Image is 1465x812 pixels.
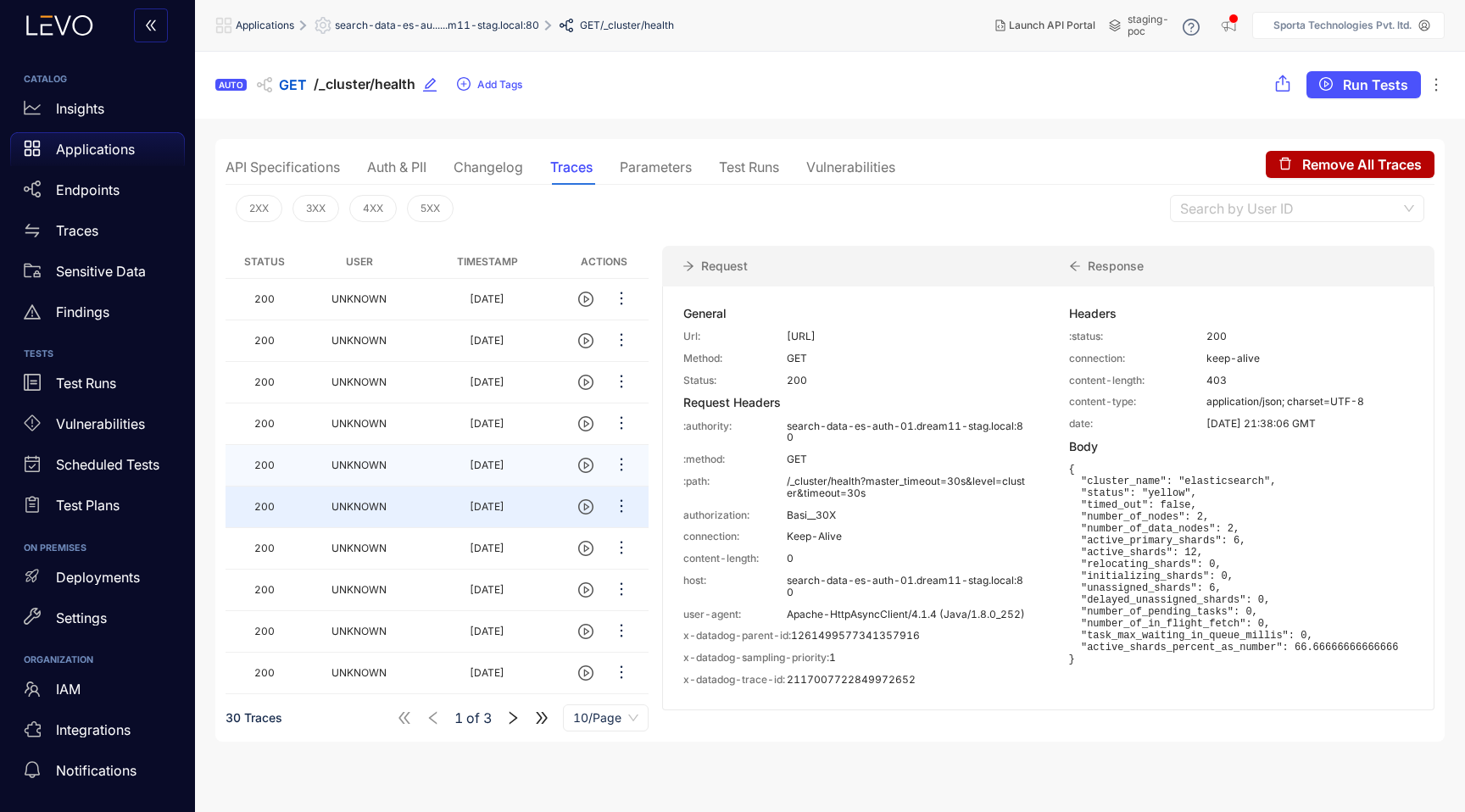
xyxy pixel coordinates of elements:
span: UNKNOWN [331,500,387,513]
span: UNKNOWN [331,542,387,554]
p: Sensitive Data [56,264,146,279]
button: 2XX [236,195,282,222]
button: ellipsis [612,452,631,479]
td: 200 [226,403,304,445]
p: Traces [56,223,98,238]
p: connection: [1069,353,1207,364]
div: Request Headers [683,396,1028,409]
p: x-datadog-trace-id: [683,674,787,686]
p: user-agent: [683,609,787,620]
p: 2117007722849972652 [787,674,1028,686]
span: ellipsis [613,456,630,476]
button: play-circle [578,327,605,354]
a: IAM [10,672,185,713]
p: Test Plans [56,498,120,513]
pre: { "cluster_name": "elasticsearch", "status": "yellow", "timed_out": false, "number_of_nodes": 2, ... [1069,464,1413,665]
span: play-circle [578,499,593,514]
td: 200 [226,570,304,611]
button: 3XX [292,195,339,222]
h6: CATALOG [24,75,171,85]
p: 200 [1206,331,1413,342]
div: [DATE] [470,376,504,388]
p: Insights [56,101,104,116]
button: play-circle [578,535,605,562]
span: 30 Traces [226,710,282,725]
td: 200 [226,528,304,570]
div: Traces [550,159,593,175]
p: :status: [1069,331,1207,342]
p: keep-alive [1206,353,1413,364]
span: edit [422,77,437,92]
td: 200 [226,445,304,487]
button: play-circle [578,286,605,313]
p: content-type: [1069,396,1207,408]
div: Changelog [454,159,523,175]
span: ellipsis [613,498,630,517]
span: play-circle [578,292,593,307]
p: Findings [56,304,109,320]
span: 1 [454,710,463,726]
button: ellipsis [612,327,631,354]
p: Scheduled Tests [56,457,159,472]
span: ellipsis [613,664,630,683]
p: 1 [829,652,1028,664]
a: Test Runs [10,367,185,408]
p: [DATE] 21:38:06 GMT [1206,418,1413,430]
span: GET [279,77,307,92]
p: [URL] [787,331,1028,342]
button: play-circle [578,410,605,437]
span: ellipsis [1428,76,1445,93]
td: 200 [226,487,304,528]
span: warning [24,303,41,320]
a: Settings [10,601,185,642]
span: of [454,710,492,726]
div: Test Runs [719,159,779,175]
th: Timestamp [415,246,560,279]
p: search-data-es-auth-01.dream11-stag.local:80 [787,575,1028,598]
a: Insights [10,92,185,132]
p: application/json; charset=UTF-8 [1206,396,1413,408]
button: double-left [134,8,168,42]
button: play-circle [578,452,605,479]
span: UNKNOWN [331,334,387,347]
p: host: [683,575,787,598]
p: 1261499577341357916 [791,630,1028,642]
div: Auth & PII [367,159,426,175]
span: UNKNOWN [331,625,387,637]
div: [DATE] [470,667,504,679]
a: Endpoints [10,173,185,214]
span: play-circle [578,665,593,681]
td: 200 [226,653,304,694]
button: 4XX [349,195,397,222]
div: [DATE] [470,418,504,430]
button: ellipsis [612,659,631,687]
div: Vulnerabilities [806,159,895,175]
button: ellipsis [612,410,631,437]
span: UNKNOWN [331,459,387,471]
span: staging-poc [1128,14,1169,37]
p: Basi__30X [787,509,1028,521]
span: Remove All Traces [1302,157,1422,172]
div: [DATE] [470,459,504,471]
span: Launch API Portal [1009,19,1095,31]
span: play-circle [578,458,593,473]
div: [DATE] [470,626,504,637]
span: GET [580,19,600,31]
p: 0 [787,553,1028,565]
div: Body [1069,440,1413,453]
a: Sensitive Data [10,254,185,295]
p: search-data-es-auth-01.dream11-stag.local:80 [787,420,1028,444]
p: 200 [787,375,1028,387]
span: Add Tags [477,79,522,91]
div: [DATE] [470,293,504,305]
th: Status [226,246,304,279]
button: play-circle [578,369,605,396]
p: Applications [56,142,135,157]
div: [DATE] [470,584,504,596]
a: Test Plans [10,489,185,530]
span: 5XX [421,203,440,214]
span: 4XX [363,203,383,214]
p: Url: [683,331,787,342]
p: :path: [683,476,787,499]
div: Parameters [620,159,692,175]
